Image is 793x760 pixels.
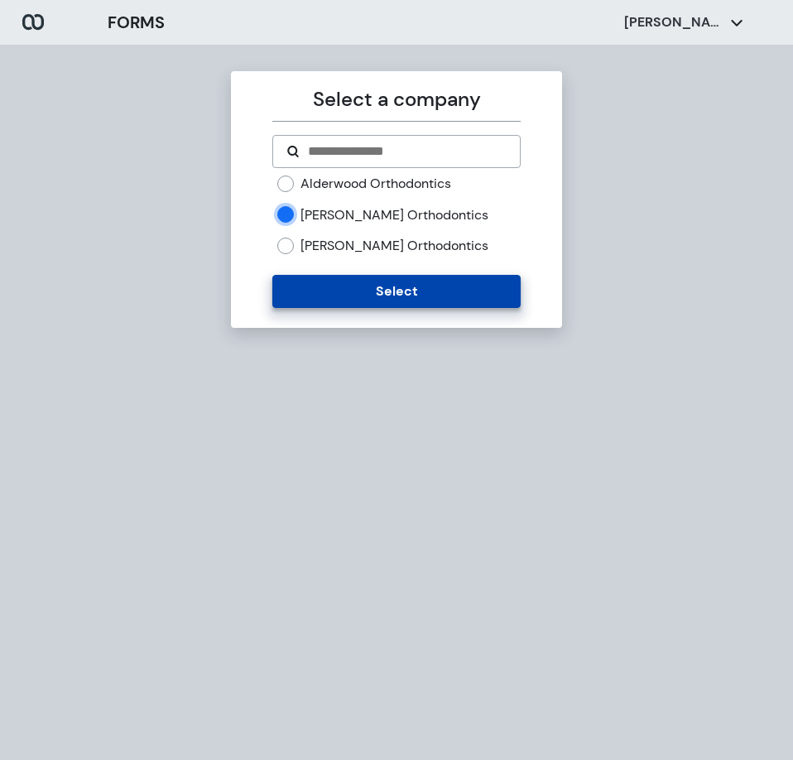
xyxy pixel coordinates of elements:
[272,275,520,308] button: Select
[624,13,723,31] p: [PERSON_NAME]
[300,175,451,193] label: Alderwood Orthodontics
[108,10,165,35] h3: FORMS
[272,84,520,114] p: Select a company
[300,237,488,255] label: [PERSON_NAME] Orthodontics
[306,142,506,161] input: Search
[300,206,488,224] label: [PERSON_NAME] Orthodontics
